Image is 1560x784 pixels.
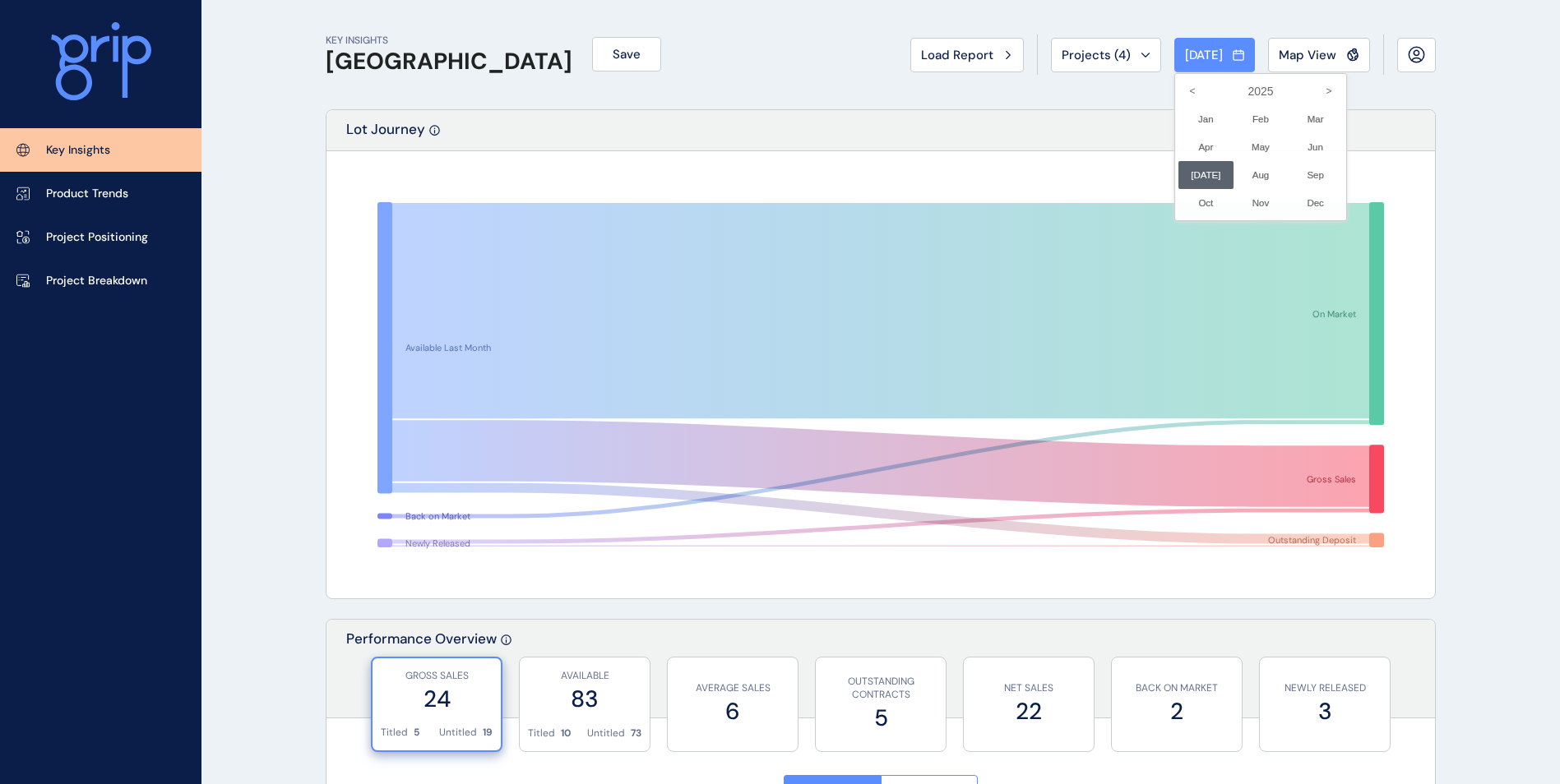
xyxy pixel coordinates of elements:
li: Oct [1178,189,1234,217]
li: Jan [1178,105,1234,133]
li: Apr [1178,133,1234,161]
i: > [1315,77,1343,105]
li: Feb [1234,105,1289,133]
li: Aug [1234,161,1289,189]
p: Product Trends [46,186,128,202]
li: Dec [1288,189,1343,217]
li: Mar [1288,105,1343,133]
li: Sep [1288,161,1343,189]
li: [DATE] [1178,161,1234,189]
li: May [1234,133,1289,161]
p: Key Insights [46,142,110,159]
li: Nov [1234,189,1289,217]
p: Project Breakdown [46,273,147,289]
li: Jun [1288,133,1343,161]
i: < [1178,77,1206,105]
label: 2025 [1178,77,1343,105]
p: Project Positioning [46,229,148,246]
